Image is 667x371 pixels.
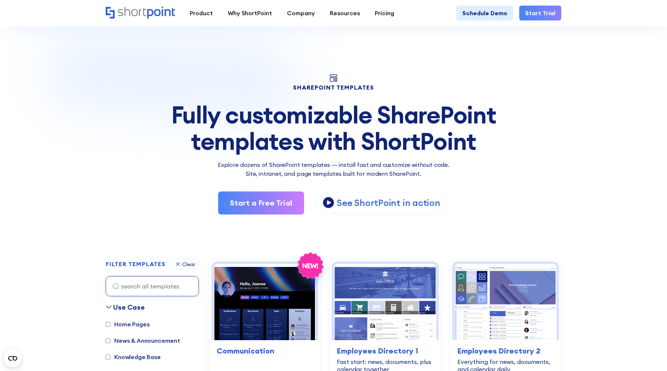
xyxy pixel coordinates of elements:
div: Use Case [113,302,145,312]
div: Product [190,9,213,17]
h3: Communication [217,345,313,357]
div: Clear [182,262,195,267]
div: Why ShortPoint [228,9,272,17]
p: See ShortPoint in action [337,197,440,209]
a: open lightbox [316,192,446,214]
input: Knowledge Base [106,355,111,359]
iframe: Chat Widget [630,335,667,371]
div: Company [287,9,315,17]
a: Company [280,6,322,20]
h3: Employees Directory 1 [337,345,433,357]
a: Start Trial [519,6,561,20]
div: Pricing [375,9,394,17]
h1: SHAREPOINT TEMPLATES [106,85,561,90]
h2: FILTER TEMPLATES [106,261,166,268]
label: Home Pages [106,320,149,329]
a: Pricing [367,6,402,20]
div: Resources [330,9,360,17]
a: Product [182,6,220,20]
input: Home Pages [106,322,111,327]
a: Resources [322,6,367,20]
input: search all templates [106,276,199,296]
h3: Employees Directory 2 [457,345,554,357]
a: Schedule Demo [456,6,513,20]
input: News & Announcement [106,338,111,343]
label: News & Announcement [106,336,180,345]
div: Fully customizable SharePoint templates with ShortPoint [106,102,561,154]
a: Why ShortPoint [220,6,280,20]
button: Open CMP widget [4,349,22,367]
p: Explore dozens of SharePoint templates — install fast and customize without code. Site, intranet,... [106,160,561,178]
a: Start a Free Trial [218,191,304,214]
a: Home [106,7,175,19]
label: Knowledge Base [106,352,161,361]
